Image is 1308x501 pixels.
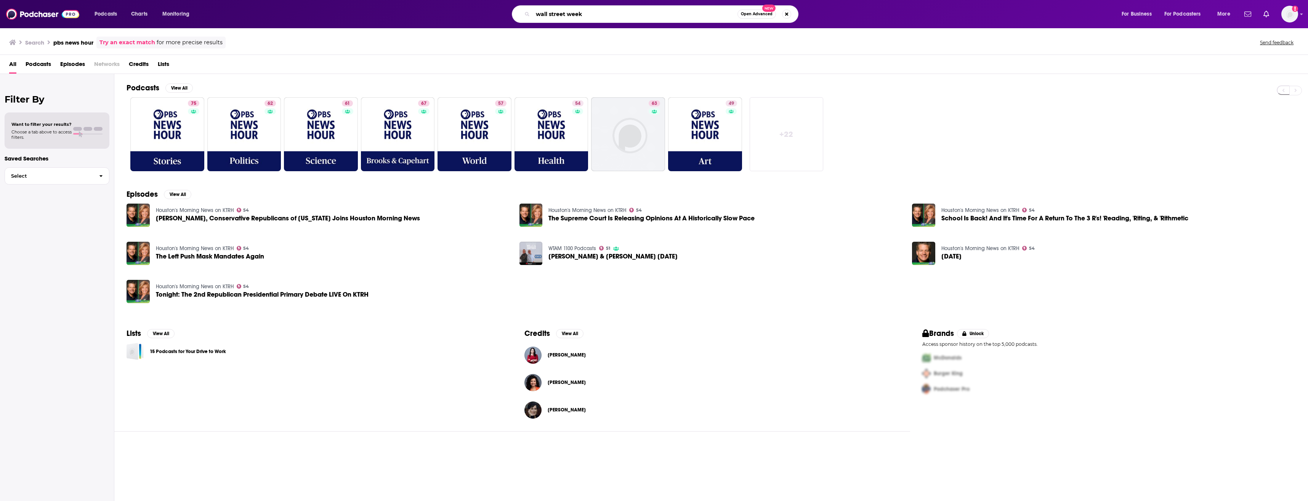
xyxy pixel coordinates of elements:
a: 49 [668,97,742,171]
a: 15 Podcasts for Your Drive to Work [127,343,144,360]
a: Houston's Morning News on KTRH [941,245,1019,252]
a: 67 [361,97,435,171]
span: For Business [1122,9,1152,19]
button: View All [556,329,583,338]
button: open menu [1116,8,1161,20]
span: [DATE] [941,253,962,260]
img: First Pro Logo [919,350,934,366]
a: 54 [572,100,583,106]
a: 75 [188,100,199,106]
a: School Is Back! And It's Time For A Return To The 3 R's! 'Reading, 'Riting, & 'Rithmetic [941,215,1188,222]
a: 54 [237,246,249,250]
a: 49 [726,100,737,106]
a: Tonight: The 2nd Republican Presidential Primary Debate LIVE On KTRH [156,291,369,298]
h2: Lists [127,329,141,338]
span: 54 [243,247,249,250]
span: Episodes [60,58,85,74]
span: 61 [345,100,350,108]
img: The Supreme Court Is Releasing Opinions At A Historically Slow Pace [519,204,543,227]
a: +22 [750,97,824,171]
a: The Supreme Court Is Releasing Opinions At A Historically Slow Pace [548,215,755,222]
button: open menu [89,8,127,20]
img: Podchaser - Follow, Share and Rate Podcasts [6,7,79,21]
a: Houston's Morning News on KTRH [941,207,1019,214]
span: 54 [243,285,249,288]
button: Show profile menu [1281,6,1298,22]
a: Laura Barrón-López [548,379,586,385]
a: 57 [495,100,507,106]
p: Saved Searches [5,155,109,162]
a: Lists [158,58,169,74]
a: Houston's Morning News on KTRH [156,283,234,290]
button: Select [5,167,109,185]
button: View All [147,329,175,338]
a: Wills & Snyder Friday, 05/02/25 [519,242,543,265]
a: Credits [129,58,149,74]
a: ListsView All [127,329,175,338]
span: 54 [636,209,642,212]
h3: pbs news hour [53,39,93,46]
img: Tuesday, June 18th, 2024 [912,242,935,265]
span: Want to filter your results? [11,122,72,127]
span: 54 [243,209,249,212]
span: Networks [94,58,120,74]
img: Susan Berfield [524,401,542,419]
span: 51 [606,247,610,250]
img: Third Pro Logo [919,381,934,397]
a: Houston's Morning News on KTRH [156,245,234,252]
span: New [762,5,776,12]
a: Ali Rogin [524,347,542,364]
img: Laura Barrón-López [524,374,542,391]
h2: Credits [524,329,550,338]
span: [PERSON_NAME] [548,379,586,385]
a: Houston's Morning News on KTRH [156,207,234,214]
a: PodcastsView All [127,83,193,93]
span: [PERSON_NAME] & [PERSON_NAME] [DATE] [548,253,678,260]
span: Charts [131,9,147,19]
img: Second Pro Logo [919,366,934,381]
a: 67 [418,100,430,106]
a: Tuesday, June 18th, 2024 [941,253,962,260]
span: [PERSON_NAME] [548,407,586,413]
span: Monitoring [162,9,189,19]
a: 15 Podcasts for Your Drive to Work [150,347,226,356]
a: 54 [1022,246,1035,250]
h2: Podcasts [127,83,159,93]
h2: Filter By [5,94,109,105]
a: Charts [126,8,152,20]
a: 62 [264,100,276,106]
a: All [9,58,16,74]
span: For Podcasters [1164,9,1201,19]
a: CreditsView All [524,329,583,338]
a: WTAM 1100 Podcasts [548,245,596,252]
span: Podcasts [26,58,51,74]
span: 67 [421,100,426,108]
a: Ali Rogin [548,352,586,358]
p: Access sponsor history on the top 5,000 podcasts. [922,341,1296,347]
a: Jared Woodfill, Conservative Republicans of Texas Joins Houston Morning News [127,204,150,227]
span: 63 [652,100,657,108]
span: Burger King [934,370,963,377]
button: Open AdvancedNew [737,10,776,19]
img: The Left Push Mask Mandates Again [127,242,150,265]
div: Search podcasts, credits, & more... [519,5,806,23]
a: Houston's Morning News on KTRH [548,207,626,214]
span: Choose a tab above to access filters. [11,129,72,140]
span: Open Advanced [741,12,773,16]
button: open menu [1212,8,1240,20]
button: Send feedback [1258,39,1296,46]
a: 75 [130,97,204,171]
span: Select [5,173,93,178]
a: 63 [591,97,665,171]
button: View All [164,190,191,199]
a: 51 [599,246,610,250]
input: Search podcasts, credits, & more... [533,8,737,20]
span: 75 [191,100,196,108]
img: School Is Back! And It's Time For A Return To The 3 R's! 'Reading, 'Riting, & 'Rithmetic [912,204,935,227]
a: EpisodesView All [127,189,191,199]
